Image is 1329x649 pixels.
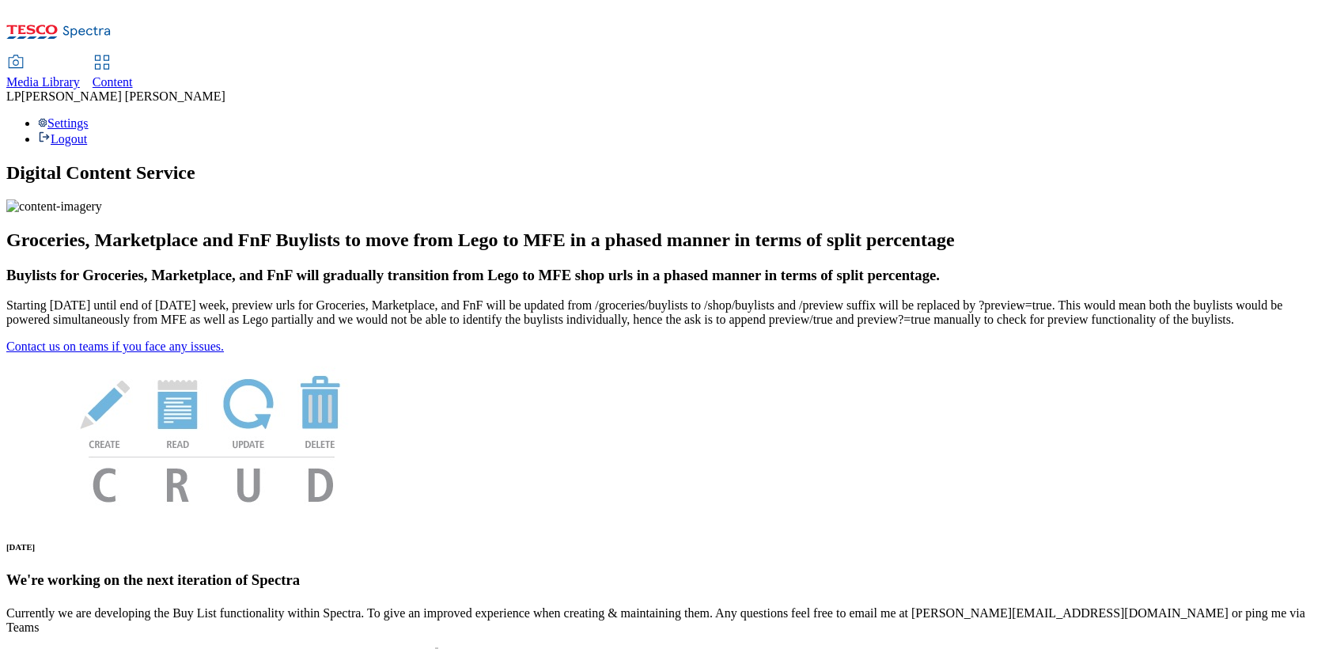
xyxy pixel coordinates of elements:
a: Settings [38,116,89,130]
p: Currently we are developing the Buy List functionality within Spectra. To give an improved experi... [6,606,1323,635]
img: content-imagery [6,199,102,214]
a: Contact us on teams if you face any issues. [6,340,224,353]
span: [PERSON_NAME] [PERSON_NAME] [21,89,225,103]
p: Starting [DATE] until end of [DATE] week, preview urls for Groceries, Marketplace, and FnF will b... [6,298,1323,327]
img: News Image [6,354,418,519]
a: Content [93,56,133,89]
span: Media Library [6,75,80,89]
h6: [DATE] [6,542,1323,552]
a: Media Library [6,56,80,89]
h3: Buylists for Groceries, Marketplace, and FnF will gradually transition from Lego to MFE shop urls... [6,267,1323,284]
h1: Digital Content Service [6,162,1323,184]
span: Content [93,75,133,89]
h3: We're working on the next iteration of Spectra [6,571,1323,589]
h2: Groceries, Marketplace and FnF Buylists to move from Lego to MFE in a phased manner in terms of s... [6,230,1323,251]
span: LP [6,89,21,103]
a: Logout [38,132,87,146]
